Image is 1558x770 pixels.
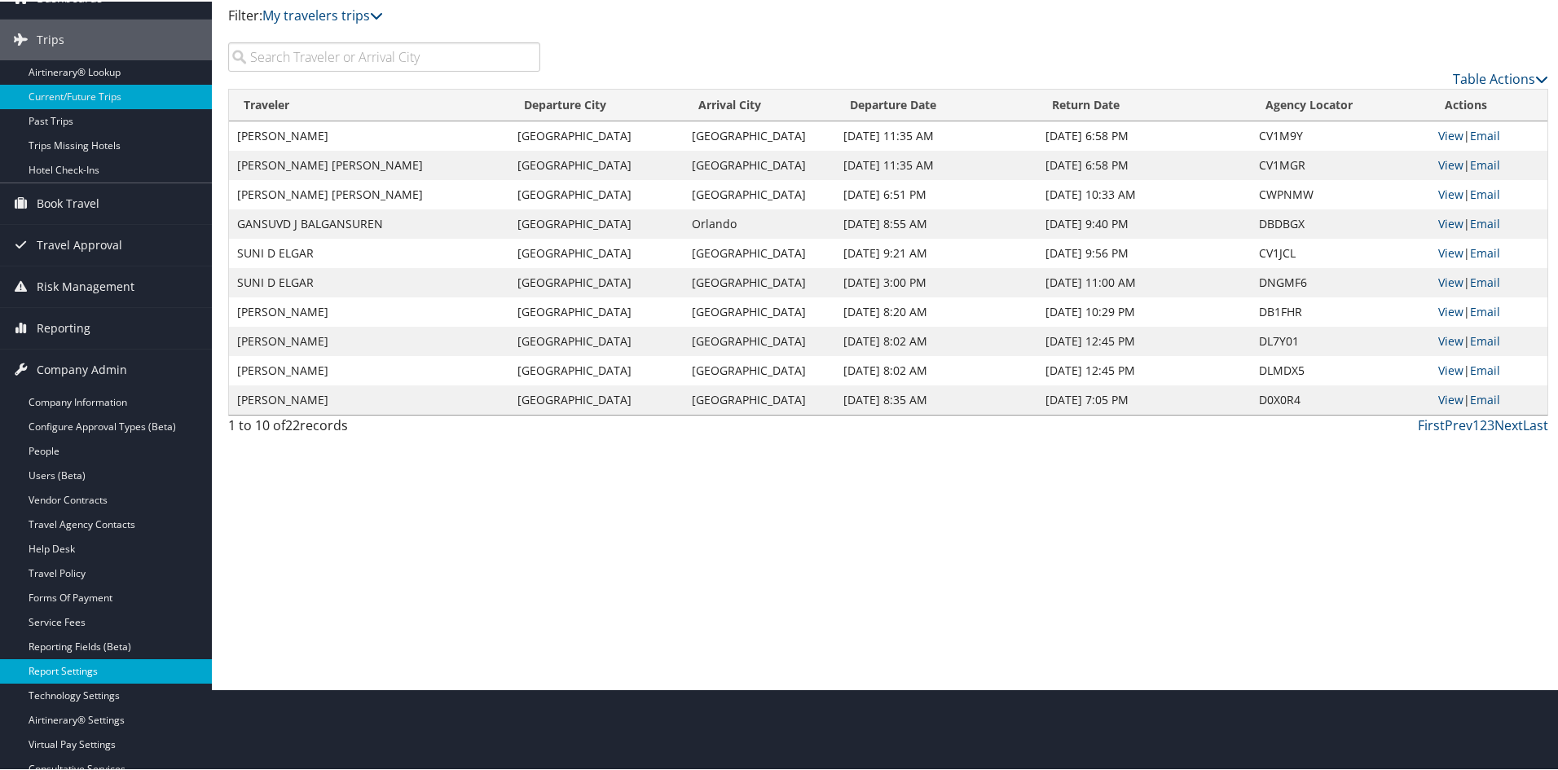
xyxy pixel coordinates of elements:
td: [GEOGRAPHIC_DATA] [684,266,836,296]
td: [DATE] 10:33 AM [1037,178,1251,208]
td: | [1430,266,1547,296]
td: [DATE] 9:40 PM [1037,208,1251,237]
th: Traveler: activate to sort column ascending [229,88,509,120]
a: Prev [1445,415,1472,433]
td: [DATE] 11:00 AM [1037,266,1251,296]
td: [GEOGRAPHIC_DATA] [509,266,683,296]
th: Departure Date: activate to sort column descending [835,88,1036,120]
td: [GEOGRAPHIC_DATA] [509,354,683,384]
td: | [1430,120,1547,149]
p: Filter: [228,4,1108,25]
a: View [1438,156,1463,171]
td: | [1430,296,1547,325]
td: [GEOGRAPHIC_DATA] [509,325,683,354]
td: [GEOGRAPHIC_DATA] [509,120,683,149]
td: [GEOGRAPHIC_DATA] [509,384,683,413]
td: [GEOGRAPHIC_DATA] [509,149,683,178]
td: [PERSON_NAME] [229,120,509,149]
td: [PERSON_NAME] [229,325,509,354]
a: Email [1470,302,1500,318]
td: SUNI D ELGAR [229,266,509,296]
td: [DATE] 6:58 PM [1037,149,1251,178]
td: CV1M9Y [1251,120,1430,149]
td: [DATE] 12:45 PM [1037,325,1251,354]
a: View [1438,185,1463,200]
a: Email [1470,185,1500,200]
td: [PERSON_NAME] [229,384,509,413]
a: Email [1470,126,1500,142]
td: [DATE] 8:35 AM [835,384,1036,413]
td: DBDBGX [1251,208,1430,237]
td: [PERSON_NAME] [229,354,509,384]
td: | [1430,384,1547,413]
td: Orlando [684,208,836,237]
a: Email [1470,361,1500,376]
span: Trips [37,18,64,59]
td: [DATE] 6:58 PM [1037,120,1251,149]
td: [GEOGRAPHIC_DATA] [684,325,836,354]
a: My travelers trips [262,5,383,23]
th: Actions [1430,88,1547,120]
a: Email [1470,244,1500,259]
a: Last [1523,415,1548,433]
td: [DATE] 10:29 PM [1037,296,1251,325]
td: GANSUVD J BALGANSUREN [229,208,509,237]
a: First [1418,415,1445,433]
td: | [1430,178,1547,208]
td: | [1430,208,1547,237]
td: | [1430,149,1547,178]
td: [GEOGRAPHIC_DATA] [684,384,836,413]
td: [GEOGRAPHIC_DATA] [684,354,836,384]
td: [DATE] 8:02 AM [835,325,1036,354]
td: [DATE] 12:45 PM [1037,354,1251,384]
a: Email [1470,156,1500,171]
a: Email [1470,332,1500,347]
td: | [1430,325,1547,354]
span: Reporting [37,306,90,347]
td: [DATE] 7:05 PM [1037,384,1251,413]
span: 22 [285,415,300,433]
a: View [1438,390,1463,406]
a: Email [1470,390,1500,406]
td: [DATE] 3:00 PM [835,266,1036,296]
td: CWPNMW [1251,178,1430,208]
td: [PERSON_NAME] [229,296,509,325]
td: [DATE] 8:02 AM [835,354,1036,384]
span: Risk Management [37,265,134,306]
td: | [1430,354,1547,384]
a: View [1438,302,1463,318]
td: [DATE] 9:56 PM [1037,237,1251,266]
th: Arrival City: activate to sort column ascending [684,88,836,120]
a: Email [1470,214,1500,230]
td: DL7Y01 [1251,325,1430,354]
a: View [1438,361,1463,376]
th: Return Date: activate to sort column ascending [1037,88,1251,120]
th: Departure City: activate to sort column ascending [509,88,683,120]
a: View [1438,332,1463,347]
span: Company Admin [37,348,127,389]
a: View [1438,273,1463,288]
th: Agency Locator: activate to sort column ascending [1251,88,1430,120]
a: Next [1494,415,1523,433]
input: Search Traveler or Arrival City [228,41,540,70]
span: Book Travel [37,182,99,222]
a: 2 [1480,415,1487,433]
td: CV1MGR [1251,149,1430,178]
td: [GEOGRAPHIC_DATA] [684,178,836,208]
td: [DATE] 11:35 AM [835,149,1036,178]
span: Travel Approval [37,223,122,264]
div: 1 to 10 of records [228,414,540,442]
td: [GEOGRAPHIC_DATA] [684,120,836,149]
td: [GEOGRAPHIC_DATA] [684,296,836,325]
a: 3 [1487,415,1494,433]
a: Email [1470,273,1500,288]
td: [DATE] 8:20 AM [835,296,1036,325]
td: [GEOGRAPHIC_DATA] [509,178,683,208]
td: [GEOGRAPHIC_DATA] [684,149,836,178]
a: View [1438,126,1463,142]
a: View [1438,244,1463,259]
a: 1 [1472,415,1480,433]
td: [GEOGRAPHIC_DATA] [509,237,683,266]
td: CV1JCL [1251,237,1430,266]
td: SUNI D ELGAR [229,237,509,266]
